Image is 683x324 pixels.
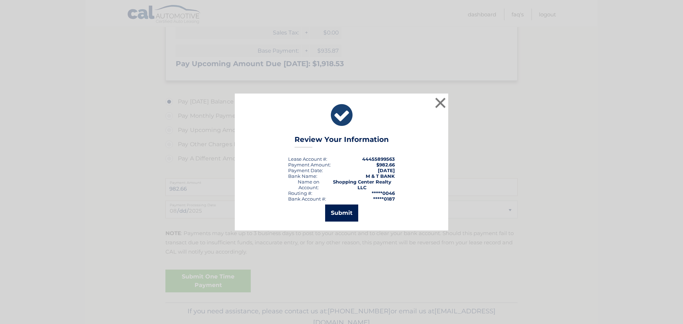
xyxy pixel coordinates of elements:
strong: 44455899563 [362,156,395,162]
div: : [288,168,323,173]
div: Name on Account: [288,179,329,190]
span: $982.66 [376,162,395,168]
div: Routing #: [288,190,312,196]
button: × [433,96,448,110]
strong: M & T BANK [366,173,395,179]
span: Payment Date [288,168,322,173]
div: Bank Account #: [288,196,326,202]
h3: Review Your Information [295,135,389,148]
button: Submit [325,205,358,222]
strong: Shopping Center Realty LLC [333,179,391,190]
div: Bank Name: [288,173,317,179]
div: Payment Amount: [288,162,331,168]
div: Lease Account #: [288,156,327,162]
span: [DATE] [378,168,395,173]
